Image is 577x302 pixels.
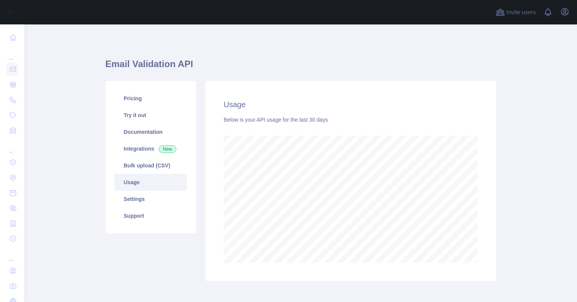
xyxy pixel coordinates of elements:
[114,157,187,174] a: Bulk upload (CSV)
[114,124,187,140] a: Documentation
[114,191,187,207] a: Settings
[105,58,496,76] h1: Email Validation API
[114,174,187,191] a: Usage
[159,145,176,153] span: New
[6,139,18,154] div: ...
[6,46,18,61] div: ...
[114,207,187,224] a: Support
[6,247,18,262] div: ...
[224,116,478,124] div: Below is your API usage for the last 30 days
[494,6,537,18] button: Invite users
[506,8,536,17] span: Invite users
[114,90,187,107] a: Pricing
[114,140,187,157] a: Integrations New
[224,99,478,110] h2: Usage
[114,107,187,124] a: Try it out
